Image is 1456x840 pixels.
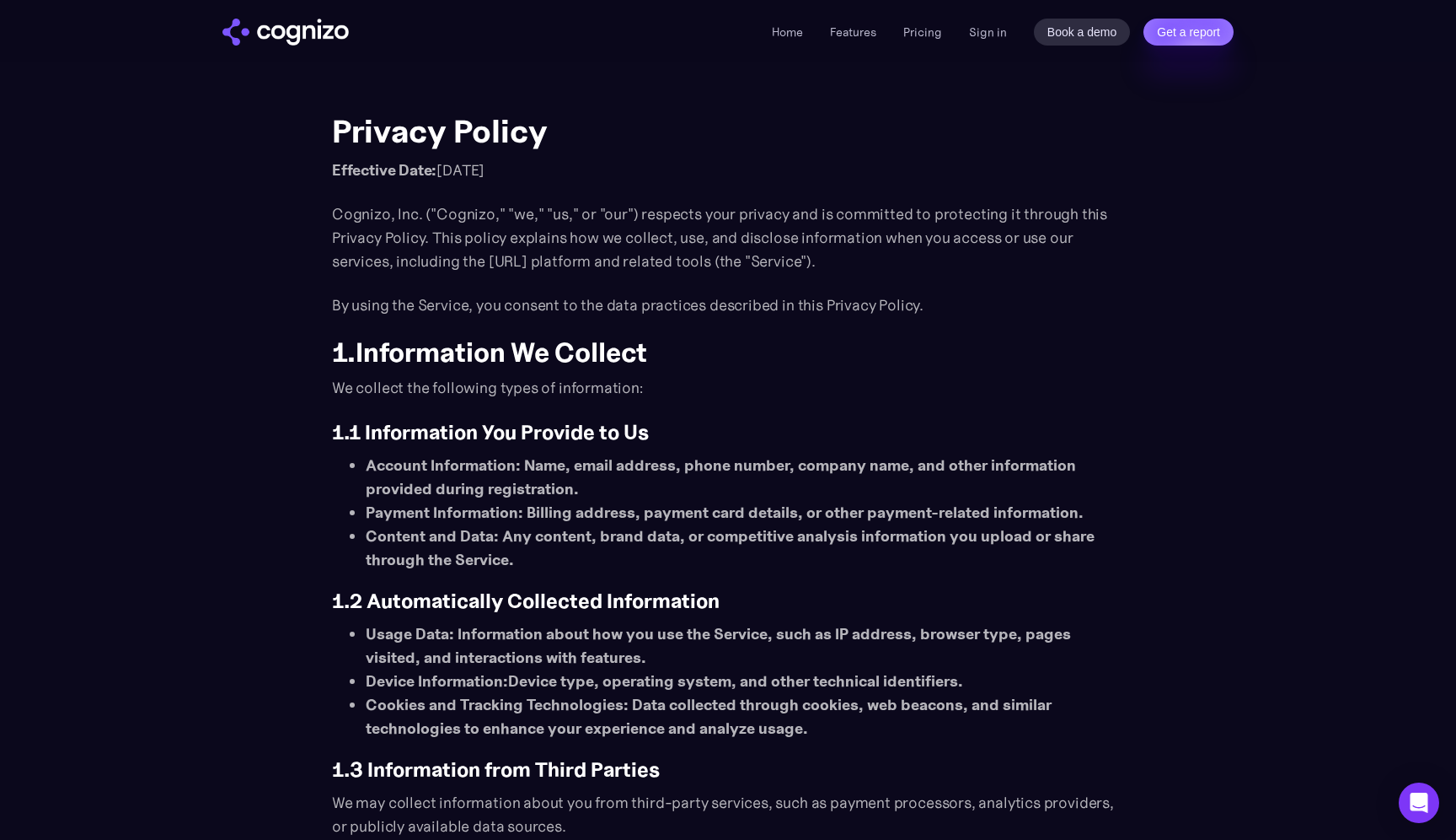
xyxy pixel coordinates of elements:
[366,455,516,475] strong: Account Information
[1399,783,1439,823] div: Open Intercom Messenger
[332,159,1124,182] p: [DATE]
[772,24,803,40] a: Home
[332,420,649,445] strong: 1.1 Information You Provide to Us
[332,376,1124,400] p: We collect the following types of information:
[830,24,876,40] a: Features
[366,670,1124,693] li: Device type, operating system, and other technical identifiers.
[366,501,1124,525] li: : Billing address, payment card details, or other payment-related information.
[332,337,1124,368] h2: 1.
[332,791,1124,838] p: We may collect information about you from third-party services, such as payment processors, analy...
[332,111,548,151] strong: Privacy Policy
[222,19,349,46] img: cognizo logo
[969,22,1007,42] a: Sign in
[366,525,1124,572] li: : Any content, brand data, or competitive analysis information you upload or share through the Se...
[903,24,942,40] a: Pricing
[332,757,660,783] strong: 1.3 Information from Third Parties
[1143,19,1234,46] a: Get a report
[366,695,624,714] strong: Cookies and Tracking Technologies
[366,624,449,643] strong: Usage Data
[332,160,436,180] strong: Effective Date:
[332,202,1124,273] p: Cognizo, Inc. ("Cognizo," "we," "us," or "our") respects your privacy and is committed to protect...
[356,336,647,369] strong: Information We Collect
[366,503,518,522] strong: Payment Information
[1034,19,1131,46] a: Book a demo
[366,671,508,691] strong: Device Information:
[366,526,494,546] strong: Content and Data
[366,693,1124,740] li: : Data collected through cookies, web beacons, and similar technologies to enhance your experienc...
[332,589,720,614] strong: 1.2 Automatically Collected Information
[366,454,1124,501] li: : Name, email address, phone number, company name, and other information provided during registra...
[332,293,1124,317] p: By using the Service, you consent to the data practices described in this Privacy Policy.
[222,19,349,46] a: home
[366,622,1124,670] li: : Information about how you use the Service, such as IP address, browser type, pages visited, and...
